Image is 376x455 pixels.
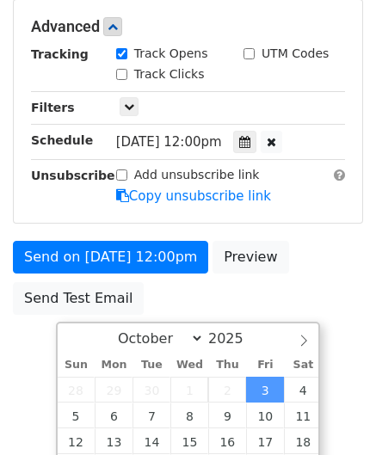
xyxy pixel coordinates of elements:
[208,360,246,371] span: Thu
[204,330,266,347] input: Year
[58,360,96,371] span: Sun
[213,241,288,274] a: Preview
[284,403,322,428] span: October 11, 2025
[134,166,260,184] label: Add unsubscribe link
[246,428,284,454] span: October 17, 2025
[95,428,133,454] span: October 13, 2025
[95,403,133,428] span: October 6, 2025
[262,45,329,63] label: UTM Codes
[246,403,284,428] span: October 10, 2025
[133,403,170,428] span: October 7, 2025
[133,377,170,403] span: September 30, 2025
[116,134,222,150] span: [DATE] 12:00pm
[170,377,208,403] span: October 1, 2025
[95,377,133,403] span: September 29, 2025
[58,428,96,454] span: October 12, 2025
[170,360,208,371] span: Wed
[170,428,208,454] span: October 15, 2025
[284,360,322,371] span: Sat
[13,241,208,274] a: Send on [DATE] 12:00pm
[58,403,96,428] span: October 5, 2025
[134,45,208,63] label: Track Opens
[31,133,93,147] strong: Schedule
[31,17,345,36] h5: Advanced
[31,101,75,114] strong: Filters
[133,360,170,371] span: Tue
[133,428,170,454] span: October 14, 2025
[208,403,246,428] span: October 9, 2025
[246,360,284,371] span: Fri
[208,428,246,454] span: October 16, 2025
[284,377,322,403] span: October 4, 2025
[95,360,133,371] span: Mon
[58,377,96,403] span: September 28, 2025
[13,282,144,315] a: Send Test Email
[31,169,115,182] strong: Unsubscribe
[284,428,322,454] span: October 18, 2025
[116,188,271,204] a: Copy unsubscribe link
[246,377,284,403] span: October 3, 2025
[31,47,89,61] strong: Tracking
[290,372,376,455] iframe: Chat Widget
[170,403,208,428] span: October 8, 2025
[208,377,246,403] span: October 2, 2025
[134,65,205,83] label: Track Clicks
